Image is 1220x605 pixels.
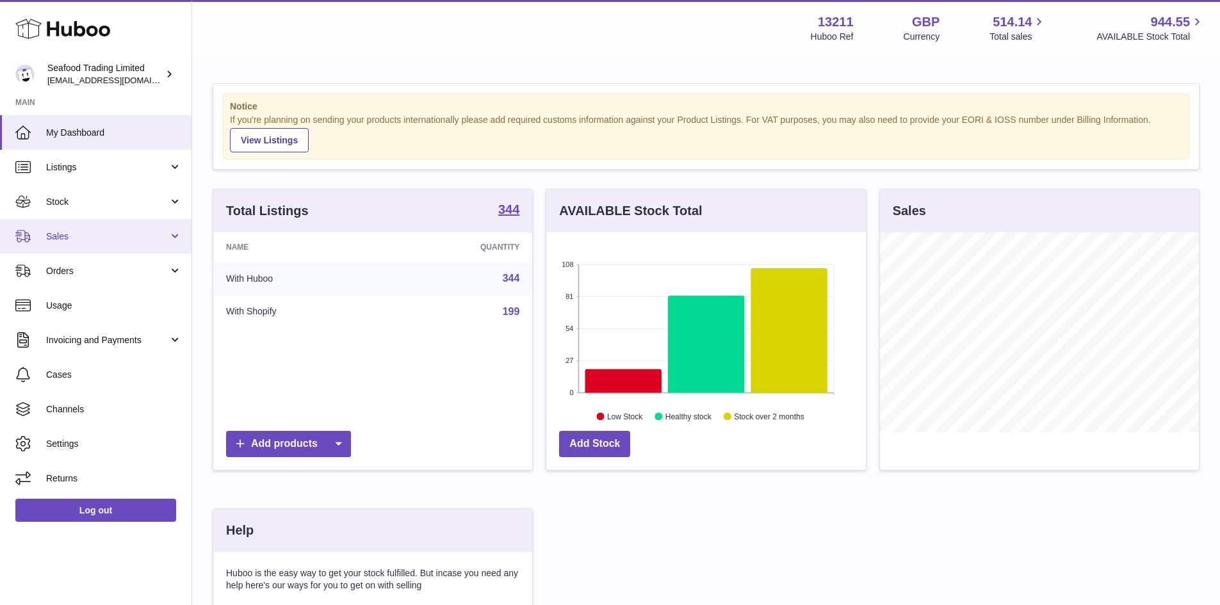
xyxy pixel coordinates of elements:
span: Total sales [989,31,1046,43]
div: Currency [904,31,940,43]
td: With Shopify [213,295,386,328]
span: Invoicing and Payments [46,334,168,346]
span: Settings [46,438,182,450]
p: Huboo is the easy way to get your stock fulfilled. But incase you need any help here's our ways f... [226,567,519,592]
strong: 13211 [818,13,854,31]
div: If you're planning on sending your products internationally please add required customs informati... [230,114,1182,152]
span: Cases [46,369,182,381]
span: Orders [46,265,168,277]
div: Seafood Trading Limited [47,62,163,86]
h3: Sales [893,202,926,220]
span: Usage [46,300,182,312]
text: 27 [566,357,574,364]
a: 944.55 AVAILABLE Stock Total [1096,13,1205,43]
span: Channels [46,403,182,415]
a: Add products [226,431,351,457]
span: 944.55 [1151,13,1190,31]
strong: GBP [912,13,939,31]
td: With Huboo [213,262,386,295]
th: Quantity [386,232,533,262]
text: Healthy stock [665,412,712,421]
span: 514.14 [993,13,1032,31]
text: 81 [566,293,574,300]
text: Stock over 2 months [735,412,804,421]
h3: Total Listings [226,202,309,220]
h3: Help [226,522,254,539]
span: My Dashboard [46,127,182,139]
span: Returns [46,472,182,485]
span: Stock [46,196,168,208]
div: Huboo Ref [811,31,854,43]
a: Log out [15,499,176,522]
a: 199 [503,306,520,317]
h3: AVAILABLE Stock Total [559,202,702,220]
strong: 344 [498,203,519,216]
span: [EMAIL_ADDRESS][DOMAIN_NAME] [47,75,188,85]
strong: Notice [230,101,1182,113]
a: 344 [498,203,519,218]
span: Sales [46,230,168,243]
a: 344 [503,273,520,284]
text: 54 [566,325,574,332]
span: AVAILABLE Stock Total [1096,31,1205,43]
span: Listings [46,161,168,173]
a: 514.14 Total sales [989,13,1046,43]
text: 0 [570,389,574,396]
th: Name [213,232,386,262]
img: online@rickstein.com [15,65,35,84]
a: Add Stock [559,431,630,457]
a: View Listings [230,128,309,152]
text: 108 [562,261,573,268]
text: Low Stock [607,412,643,421]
